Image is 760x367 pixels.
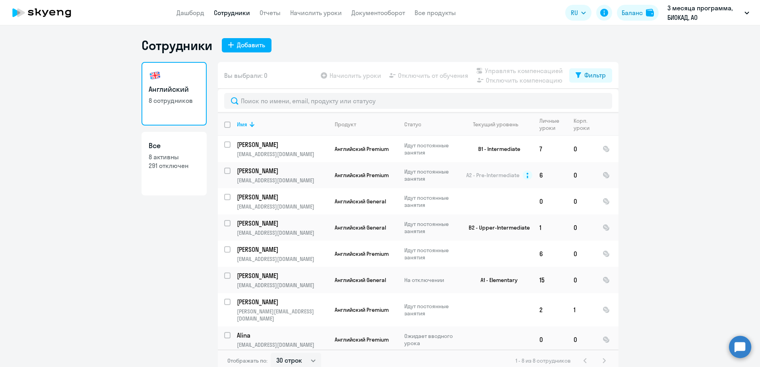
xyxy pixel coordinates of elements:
td: 1 [567,293,596,326]
p: [EMAIL_ADDRESS][DOMAIN_NAME] [237,341,328,348]
span: Английский Premium [335,250,389,257]
td: 0 [567,267,596,293]
div: Продукт [335,121,397,128]
a: Сотрудники [214,9,250,17]
a: Документооборот [351,9,405,17]
div: Корп. уроки [574,117,596,131]
p: Alina [237,331,327,340]
p: [PERSON_NAME] [237,140,327,149]
p: 8 сотрудников [149,96,200,105]
h3: Английский [149,84,200,95]
div: Имя [237,121,247,128]
a: Все продукты [415,9,456,17]
td: 0 [567,326,596,353]
p: Идут постоянные занятия [404,303,459,317]
button: RU [565,5,591,21]
td: A1 - Elementary [459,267,533,293]
div: Баланс [622,8,643,17]
td: 0 [567,188,596,214]
p: 3 месяца программа, БИОКАД, АО [667,3,741,22]
td: 0 [567,136,596,162]
a: [PERSON_NAME] [237,193,328,201]
p: [PERSON_NAME] [237,245,327,254]
div: Личные уроки [539,117,567,131]
p: Идут постоянные занятия [404,220,459,235]
div: Продукт [335,121,356,128]
h1: Сотрудники [142,37,212,53]
div: Текущий уровень [473,121,518,128]
td: 1 [533,214,567,241]
span: Английский Premium [335,145,389,153]
p: [EMAIL_ADDRESS][DOMAIN_NAME] [237,282,328,289]
p: [PERSON_NAME] [237,219,327,228]
span: RU [571,8,578,17]
p: [PERSON_NAME] [237,297,327,306]
p: 291 отключен [149,161,200,170]
h3: Все [149,141,200,151]
td: 0 [567,162,596,188]
p: Ожидает вводного урока [404,332,459,347]
a: [PERSON_NAME] [237,245,328,254]
span: Английский General [335,224,386,231]
div: Фильтр [584,70,606,80]
a: [PERSON_NAME] [237,271,328,280]
a: Дашборд [176,9,204,17]
p: [PERSON_NAME] [237,193,327,201]
button: Фильтр [569,68,612,83]
input: Поиск по имени, email, продукту или статусу [224,93,612,109]
img: english [149,69,161,82]
p: Идут постоянные занятия [404,168,459,182]
span: Английский Premium [335,172,389,179]
div: Корп. уроки [574,117,591,131]
a: [PERSON_NAME] [237,297,328,306]
div: Текущий уровень [465,121,533,128]
span: A2 - Pre-Intermediate [466,172,520,179]
div: Статус [404,121,459,128]
p: [PERSON_NAME][EMAIL_ADDRESS][DOMAIN_NAME] [237,308,328,322]
p: Идут постоянные занятия [404,142,459,156]
img: balance [646,9,654,17]
span: 1 - 8 из 8 сотрудников [516,357,571,364]
td: B1 - Intermediate [459,136,533,162]
a: [PERSON_NAME] [237,219,328,228]
td: 0 [533,188,567,214]
p: [EMAIL_ADDRESS][DOMAIN_NAME] [237,151,328,158]
div: Добавить [237,40,265,50]
a: Alina [237,331,328,340]
span: Английский General [335,276,386,284]
a: Отчеты [260,9,281,17]
div: Имя [237,121,328,128]
p: [PERSON_NAME] [237,166,327,175]
a: Начислить уроки [290,9,342,17]
span: Отображать по: [227,357,268,364]
a: [PERSON_NAME] [237,166,328,175]
a: Все8 активны291 отключен [142,132,207,195]
p: [EMAIL_ADDRESS][DOMAIN_NAME] [237,255,328,263]
td: B2 - Upper-Intermediate [459,214,533,241]
a: [PERSON_NAME] [237,140,328,149]
button: 3 месяца программа, БИОКАД, АО [663,3,753,22]
p: Идут постоянные занятия [404,194,459,209]
p: Идут постоянные занятия [404,247,459,261]
span: Вы выбрали: 0 [224,71,268,80]
td: 0 [533,326,567,353]
p: [EMAIL_ADDRESS][DOMAIN_NAME] [237,177,328,184]
p: [PERSON_NAME] [237,271,327,280]
td: 6 [533,162,567,188]
p: 8 активны [149,153,200,161]
button: Балансbalance [617,5,659,21]
div: Статус [404,121,421,128]
td: 15 [533,267,567,293]
span: Английский General [335,198,386,205]
span: Английский Premium [335,336,389,343]
p: [EMAIL_ADDRESS][DOMAIN_NAME] [237,203,328,210]
div: Личные уроки [539,117,562,131]
td: 7 [533,136,567,162]
span: Английский Premium [335,306,389,313]
a: Английский8 сотрудников [142,62,207,126]
p: На отключении [404,276,459,284]
button: Добавить [222,38,271,52]
td: 2 [533,293,567,326]
td: 0 [567,241,596,267]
